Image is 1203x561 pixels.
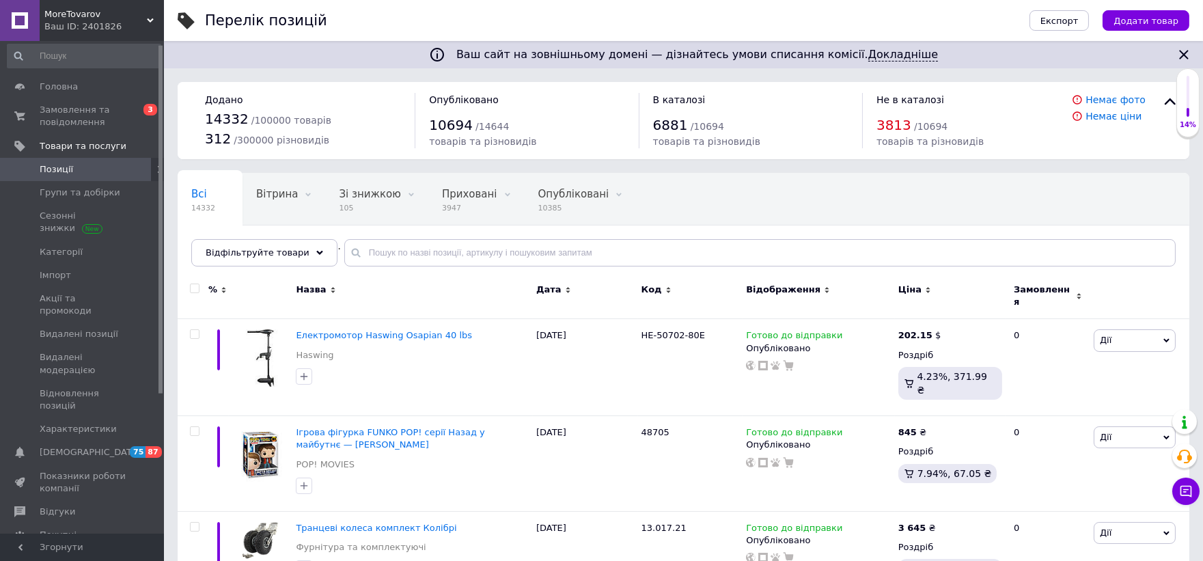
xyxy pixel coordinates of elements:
div: 0 [1006,416,1090,512]
span: Всі [191,188,207,200]
span: товарів та різновидів [429,136,536,147]
span: 87 [146,446,161,458]
img: Игровая фигурка FUNKO POP! серии Назад в будущее - Марти [232,426,289,483]
span: Експорт [1040,16,1079,26]
span: Зі знижкою [339,188,400,200]
span: 3813 [876,117,911,133]
span: Ціна [898,284,922,296]
span: 14332 [191,203,215,213]
b: 202.15 [898,330,932,340]
span: 10694 [429,117,473,133]
span: Код [641,284,662,296]
div: Ваш ID: 2401826 [44,20,164,33]
span: Замовлення та повідомлення [40,104,126,128]
span: [DEMOGRAPHIC_DATA] [40,446,141,459]
div: $ [898,329,941,342]
a: Немає фото [1086,94,1146,105]
span: 7.94%, 67.05 ₴ [917,468,992,479]
a: Haswing [296,349,333,361]
span: Опубліковано [429,94,499,105]
b: 3 645 [898,523,926,533]
span: Імпорт [40,269,71,282]
span: Покупці [40,529,77,541]
span: Відновлення позицій [40,387,126,412]
span: товарів та різновидів [653,136,760,147]
div: 14% [1177,120,1199,130]
span: Товари та послуги [40,140,126,152]
span: 6881 [653,117,688,133]
button: Чат з покупцем [1172,478,1200,505]
div: ₴ [898,522,936,534]
span: Акції та промокоди [40,292,126,317]
div: ₴ [898,426,926,439]
a: Ігрова фігурка FUNKO POP! серії Назад у майбутнє — [PERSON_NAME] [296,427,484,450]
span: Головна [40,81,78,93]
span: / 100000 товарів [251,115,331,126]
span: В каталозі [653,94,706,105]
img: Транцевые колеса комплект Колибри [232,522,289,560]
span: 3947 [442,203,497,213]
span: Дата [536,284,562,296]
div: Роздріб [898,349,1002,361]
span: Не в каталозі [876,94,944,105]
span: 48705 [641,427,669,437]
span: Дії [1100,335,1111,345]
div: Опубліковано [746,439,891,451]
span: / 10694 [914,121,948,132]
span: Відображення [746,284,820,296]
span: % [208,284,217,296]
span: / 300000 різновидів [234,135,329,146]
span: Замовлення [1014,284,1073,308]
span: / 10694 [691,121,724,132]
div: [DATE] [533,416,638,512]
span: Опубліковані [538,188,609,200]
span: 14332 [205,111,249,127]
a: POP! MOVIES [296,459,355,471]
a: Фурнітура та комплектуючі [296,541,426,553]
span: Позиції [40,163,73,176]
a: Електромотор Haswing Osapian 40 lbs [296,330,472,340]
span: Видалені позиції [40,328,118,340]
div: Роздріб [898,541,1002,553]
input: Пошук по назві позиції, артикулу і пошуковим запитам [344,239,1176,266]
span: Характеристики [40,423,117,435]
span: Ваш сайт на зовнішньому домені — дізнайтесь умови списання комісії. [456,48,938,61]
span: 75 [130,446,146,458]
button: Додати товар [1103,10,1189,31]
span: Показники роботи компанії [40,470,126,495]
span: Додано [205,94,243,105]
div: Опубліковано [746,534,891,547]
span: Назва [296,284,326,296]
div: Опубликованные, Опубликованные [178,225,368,277]
span: Вітрина [256,188,298,200]
img: Электромотор Haswing Osapian 40 lbs [232,329,289,386]
span: Групи та добірки [40,187,120,199]
span: Відгуки [40,506,75,518]
span: Видалені модерацією [40,351,126,376]
span: Дії [1100,528,1111,538]
span: Готово до відправки [746,427,842,441]
span: 312 [205,131,231,147]
span: Категорії [40,246,83,258]
b: 845 [898,427,917,437]
span: Приховані [442,188,497,200]
span: Сезонні знижки [40,210,126,234]
span: 10385 [538,203,609,213]
span: 4.23%, 371.99 ₴ [917,371,987,396]
span: / 14644 [475,121,509,132]
span: Опубликованные, Опубли... [191,240,341,252]
span: Готово до відправки [746,523,842,537]
span: Додати товар [1114,16,1178,26]
a: Транцеві колеса комплект Колібрі [296,523,456,533]
span: Готово до відправки [746,330,842,344]
svg: Закрити [1176,46,1192,63]
div: Опубліковано [746,342,891,355]
button: Експорт [1029,10,1090,31]
span: HE-50702-80E [641,330,705,340]
span: MoreTovarov [44,8,147,20]
span: 13.017.21 [641,523,687,533]
span: 3 [143,104,157,115]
